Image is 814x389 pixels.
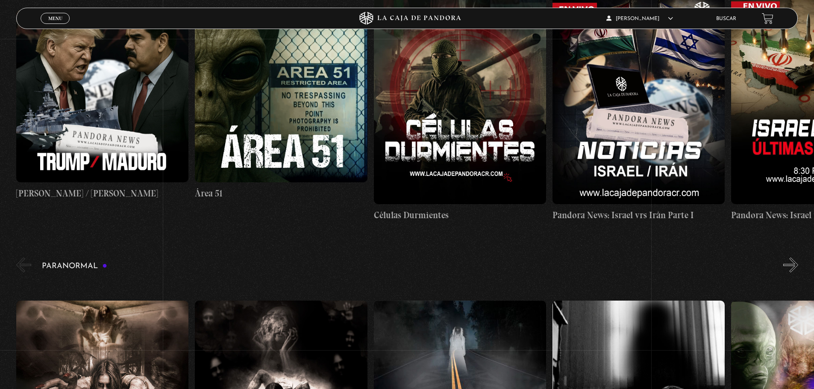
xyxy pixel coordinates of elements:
button: Next [783,257,798,272]
a: Buscar [716,16,736,21]
a: View your shopping cart [762,13,773,24]
span: [PERSON_NAME] [606,16,673,21]
button: Previous [16,257,31,272]
span: Cerrar [45,23,65,29]
h4: Pandora News: Israel vrs Irán Parte I [552,208,725,222]
h3: Paranormal [42,262,107,270]
span: Menu [48,16,62,21]
h4: [PERSON_NAME] / [PERSON_NAME] [16,187,188,200]
h4: Células Durmientes [374,208,546,222]
h4: Área 51 [195,187,367,200]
